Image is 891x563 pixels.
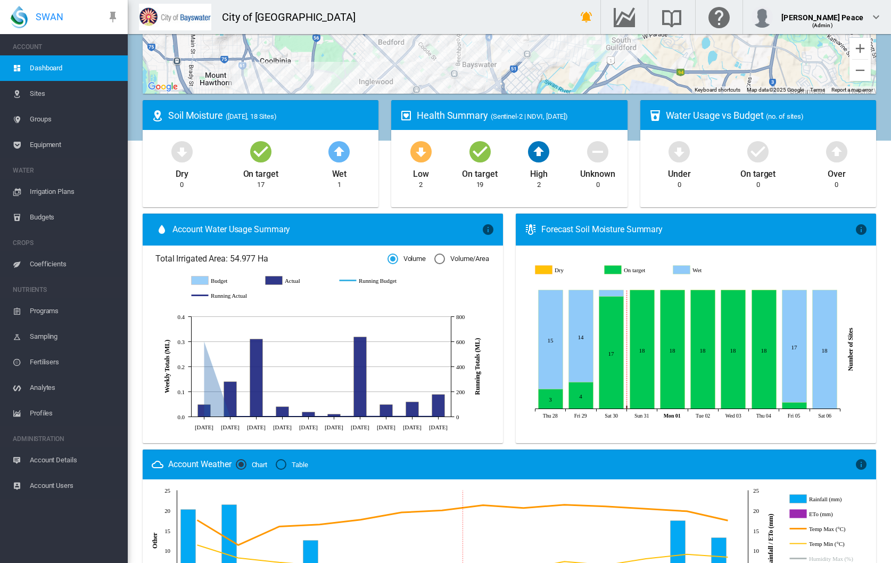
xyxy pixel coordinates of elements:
div: 17 [257,180,265,190]
md-icon: icon-checkbox-marked-circle [745,138,771,164]
md-radio-button: Chart [236,460,268,470]
g: On target Aug 30, 2025 17 [599,297,623,409]
span: Sampling [30,324,119,349]
button: Zoom out [849,60,871,81]
tspan: 0.1 [178,389,185,395]
g: On target [605,265,665,275]
md-radio-button: Volume/Area [434,254,489,264]
md-icon: Go to the Data Hub [612,11,637,23]
span: ([DATE], 18 Sites) [226,112,277,120]
g: Wet [673,265,734,275]
tspan: 800 [456,314,465,320]
g: Actual Aug 2 0.01 [328,414,341,417]
g: Wet Sep 05, 2025 17 [782,290,806,403]
tspan: 25 [164,487,170,494]
circle: Running Actual Jul 19 0.49 [280,414,284,419]
span: (Admin) [812,22,833,28]
span: Account Water Usage Summary [172,224,482,235]
div: Over [828,164,846,180]
span: Irrigation Plans [30,179,119,205]
tspan: [DATE] [351,423,369,430]
tspan: [DATE] [195,423,213,430]
md-icon: icon-arrow-up-bold-circle [824,138,849,164]
span: ACCOUNT [13,38,119,55]
md-icon: icon-map-marker-radius [151,109,164,122]
md-icon: icon-checkbox-marked-circle [467,138,493,164]
circle: Temp Max (°C) Sep 05, 2025 19.8 [684,509,689,513]
circle: Temp Max (°C) Sep 01, 2025 20.6 [521,505,525,510]
button: icon-bell-ring [576,6,597,28]
tspan: Other [151,532,159,549]
circle: Running Actual Aug 30 1.04 [436,414,440,419]
circle: Temp Min (°C) Aug 25, 2025 8.2 [236,556,240,560]
tspan: [DATE] [221,423,240,430]
md-icon: icon-information [855,458,868,471]
g: Running Actual [192,291,255,300]
span: ADMINISTRATION [13,430,119,447]
span: Map data ©2025 Google [747,87,804,93]
g: Actual Aug 9 0.32 [354,337,367,417]
tspan: Sat 30 [605,413,618,419]
tspan: 20 [164,508,170,514]
g: Budget [192,276,255,285]
tspan: [DATE] [325,423,343,430]
tspan: [DATE] [247,423,266,430]
tspan: Number of Sites [847,328,854,371]
md-radio-button: Volume [387,254,426,264]
md-icon: icon-arrow-down-bold-circle [169,138,195,164]
tspan: 15 [753,528,759,534]
span: Dashboard [30,55,119,81]
md-icon: icon-information [482,223,494,236]
circle: Temp Min (°C) Sep 04, 2025 8 [643,557,648,561]
div: 2 [537,180,541,190]
tspan: 15 [164,528,170,534]
md-icon: icon-arrow-down-bold-circle [408,138,434,164]
g: Wet Aug 28, 2025 15 [538,290,563,389]
circle: Temp Max (°C) Sep 06, 2025 17.5 [725,518,730,523]
a: Report a map error [831,87,873,93]
div: Health Summary [417,109,618,122]
circle: Temp Max (°C) Aug 29, 2025 19.5 [399,510,403,515]
circle: Running Actual Aug 23 0.95 [410,414,414,419]
circle: Running Actual Aug 9 0.84 [358,414,362,419]
div: 0 [596,180,600,190]
tspan: 0.2 [178,364,185,370]
circle: Temp Max (°C) Aug 24, 2025 17.6 [195,518,199,522]
g: Actual Aug 16 0.05 [380,404,393,417]
circle: Running Actual Aug 16 0.89 [384,414,388,419]
div: Wet [332,164,347,180]
circle: Temp Max (°C) Aug 28, 2025 17.7 [358,517,362,521]
circle: Temp Max (°C) Aug 30, 2025 20 [440,508,444,512]
span: Programs [30,298,119,324]
tspan: Sat 06 [818,413,831,419]
span: (no. of sites) [766,112,804,120]
div: 2 [419,180,423,190]
tspan: 0 [456,414,459,420]
circle: Temp Max (°C) Aug 26, 2025 16 [277,524,281,528]
circle: Temp Min (°C) Aug 24, 2025 11.4 [195,543,199,547]
tspan: 0.4 [178,314,185,320]
circle: Temp Min (°C) Sep 05, 2025 9.1 [684,552,689,556]
g: Actual Jun 28 0.05 [198,404,211,417]
div: [PERSON_NAME] Peace [781,8,863,19]
div: On target [740,164,775,180]
img: Google [145,80,180,94]
tspan: 200 [456,389,465,395]
tspan: [DATE] [429,423,448,430]
circle: Running Actual Aug 2 0.52 [332,414,336,419]
div: High [530,164,548,180]
span: Total Irrigated Area: 54.977 Ha [155,253,387,265]
g: Running Budget [340,276,403,285]
md-icon: icon-arrow-up-bold-circle [526,138,551,164]
span: Sites [30,81,119,107]
tspan: Tue 02 [696,413,710,419]
md-icon: Search the knowledge base [659,11,684,23]
span: Fertilisers [30,349,119,375]
span: Account Users [30,473,119,499]
g: On target Sep 03, 2025 18 [721,290,745,409]
g: On target Aug 29, 2025 4 [568,382,593,409]
g: On target Aug 28, 2025 3 [538,389,563,409]
tspan: Wed 03 [725,413,741,419]
md-icon: icon-heart-box-outline [400,109,412,122]
div: Dry [176,164,188,180]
